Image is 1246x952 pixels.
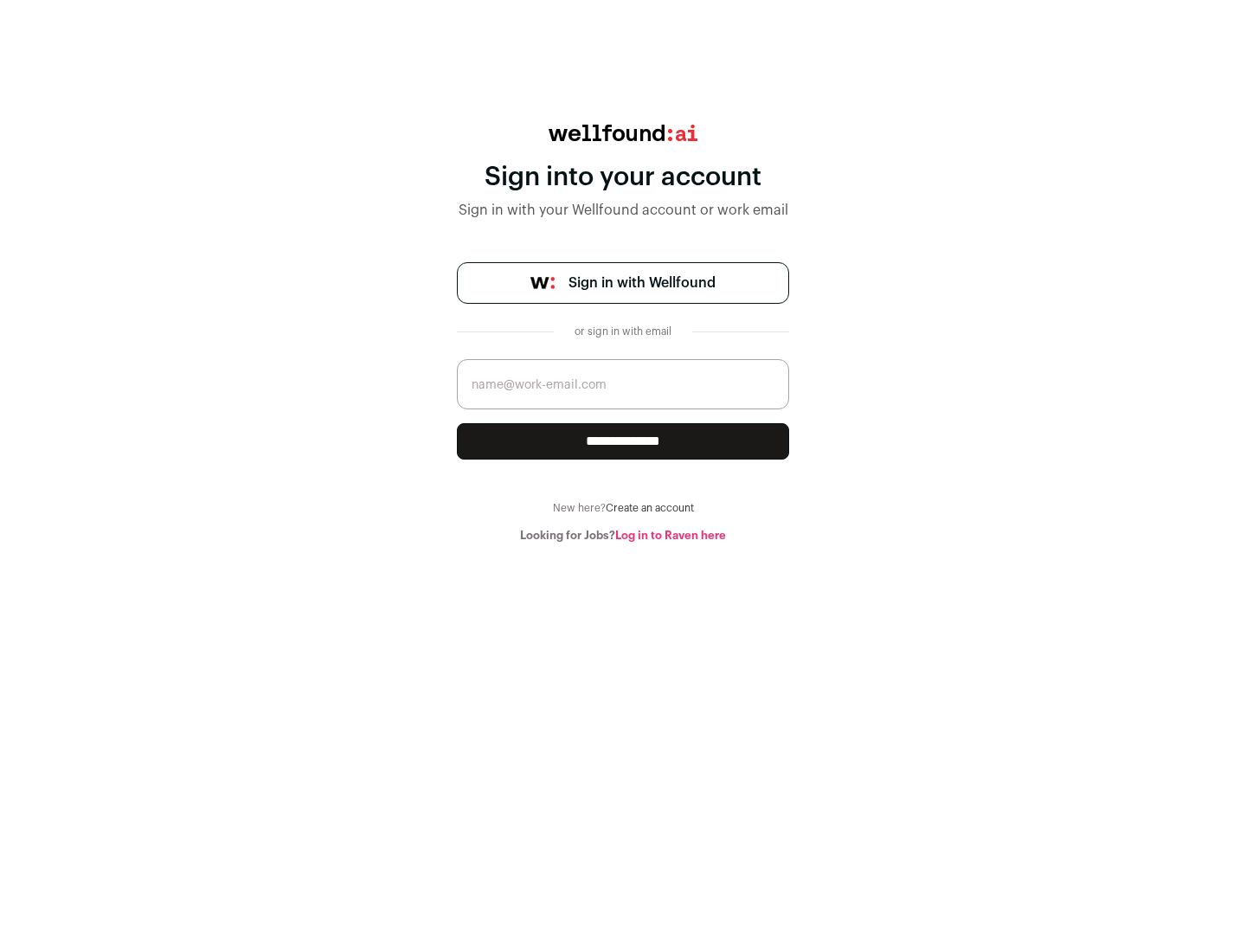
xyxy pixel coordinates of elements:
[549,125,697,141] img: wellfound:ai
[568,325,678,338] div: or sign in with email
[457,359,789,409] input: name@work-email.com
[568,273,716,293] span: Sign in with Wellfound
[530,277,555,289] img: wellfound-symbol-flush-black-fb3c872781a75f747ccb3a119075da62bfe97bd399995f84a933054e44a575c4.png
[457,501,789,515] div: New here?
[457,162,789,193] div: Sign into your account
[615,530,726,541] a: Log in to Raven here
[457,529,789,543] div: Looking for Jobs?
[457,262,789,304] a: Sign in with Wellfound
[606,503,694,513] a: Create an account
[457,200,789,221] div: Sign in with your Wellfound account or work email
